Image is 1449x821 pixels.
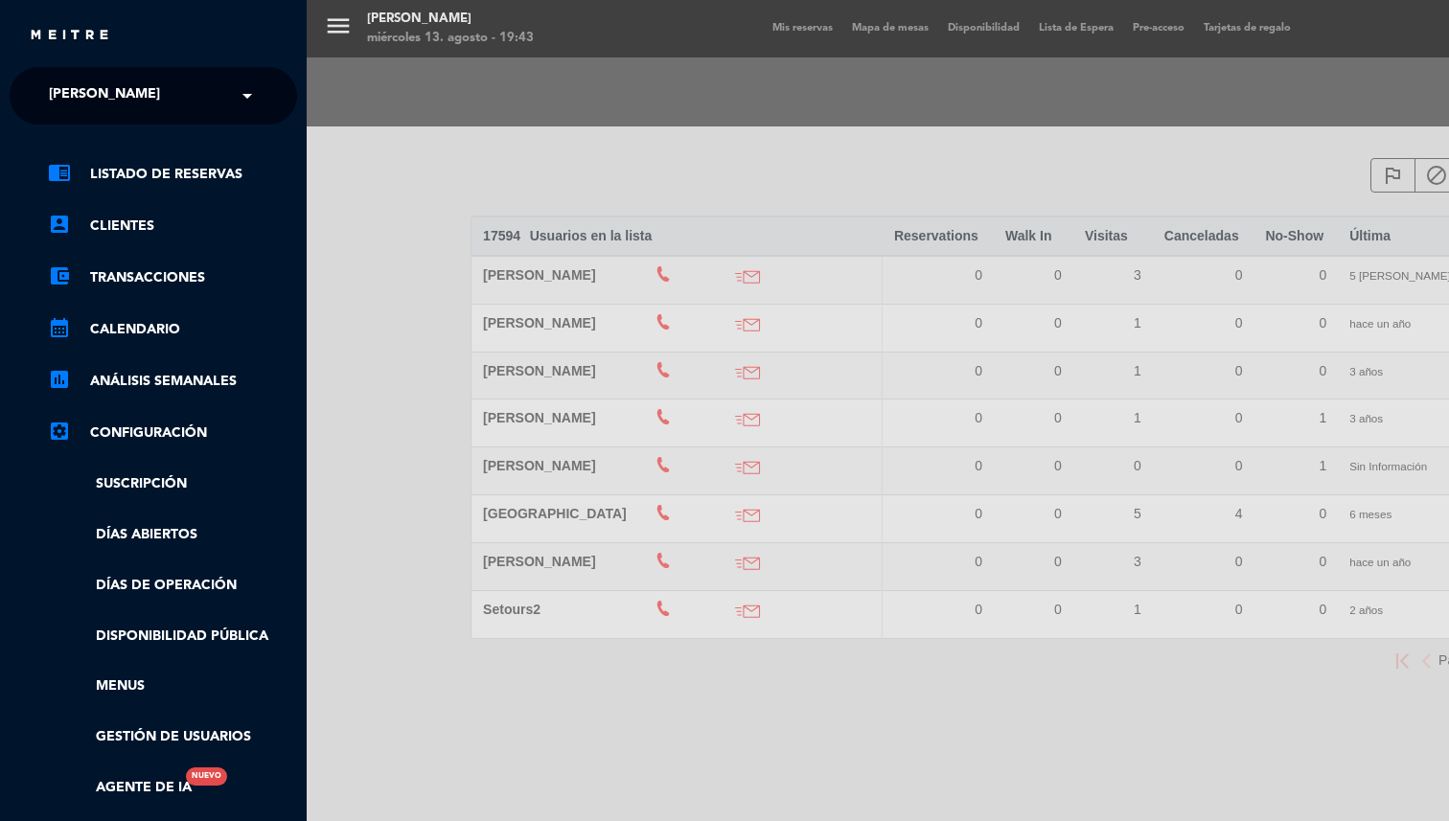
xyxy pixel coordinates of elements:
[29,29,110,43] img: MEITRE
[48,370,297,393] a: assessmentANÁLISIS SEMANALES
[48,316,71,339] i: calendar_month
[48,524,297,546] a: Días abiertos
[48,726,297,748] a: Gestión de usuarios
[48,161,71,184] i: chrome_reader_mode
[49,76,160,116] span: [PERSON_NAME]
[48,264,71,287] i: account_balance_wallet
[186,767,227,786] div: Nuevo
[48,777,192,799] a: Agente de IANuevo
[48,626,297,648] a: Disponibilidad pública
[48,215,297,238] a: account_boxClientes
[48,422,297,445] a: Configuración
[48,368,71,391] i: assessment
[48,575,297,597] a: Días de Operación
[48,675,297,697] a: Menus
[48,213,71,236] i: account_box
[48,473,297,495] a: Suscripción
[48,266,297,289] a: account_balance_walletTransacciones
[48,163,297,186] a: chrome_reader_modeListado de Reservas
[48,420,71,443] i: settings_applications
[48,318,297,341] a: calendar_monthCalendario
